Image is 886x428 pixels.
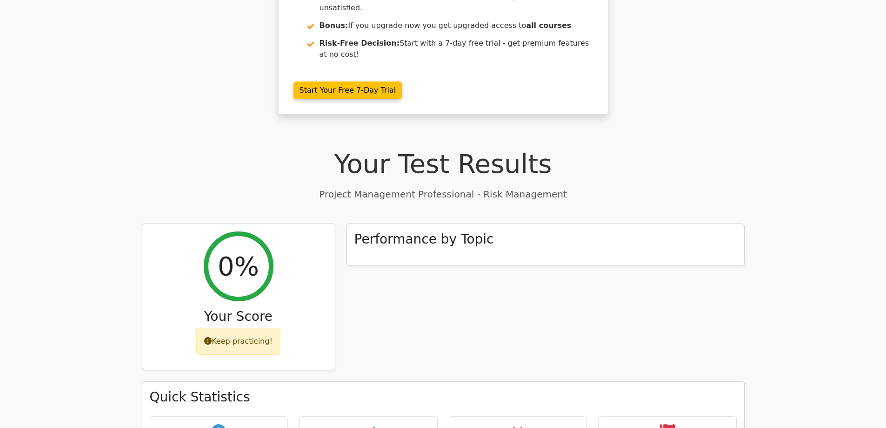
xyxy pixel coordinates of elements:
a: Start Your Free 7-Day Trial [293,82,402,99]
div: Keep practicing! [196,328,280,355]
p: Project Management Professional - Risk Management [142,187,745,201]
h2: 0% [218,251,259,282]
h1: Your Test Results [142,148,745,179]
h3: Quick Statistics [150,389,737,405]
h3: Your Score [150,309,327,325]
h3: Performance by Topic [354,231,494,247]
